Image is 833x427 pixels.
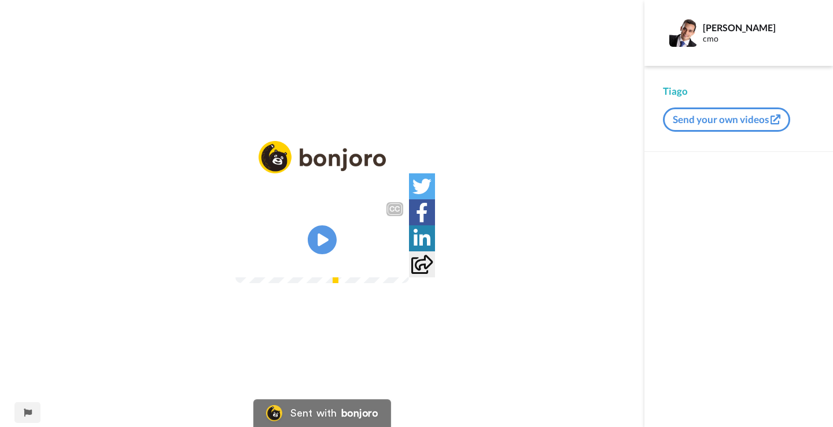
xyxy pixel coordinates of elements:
a: Bonjoro LogoSent withbonjoro [253,399,391,427]
img: Bonjoro Logo [266,405,282,421]
span: / [266,254,270,268]
span: 1:26 [272,254,293,268]
div: bonjoro [341,408,378,418]
span: 0:00 [244,254,264,268]
button: Send your own videos [663,107,790,132]
div: CC [388,203,402,215]
div: Tiago [663,84,814,98]
div: [PERSON_NAME] [703,22,814,33]
img: Profile Image [669,19,697,47]
div: Sent with [290,408,337,418]
img: logo_full.png [259,141,386,174]
img: Full screen [387,255,399,267]
div: cmo [703,34,814,44]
